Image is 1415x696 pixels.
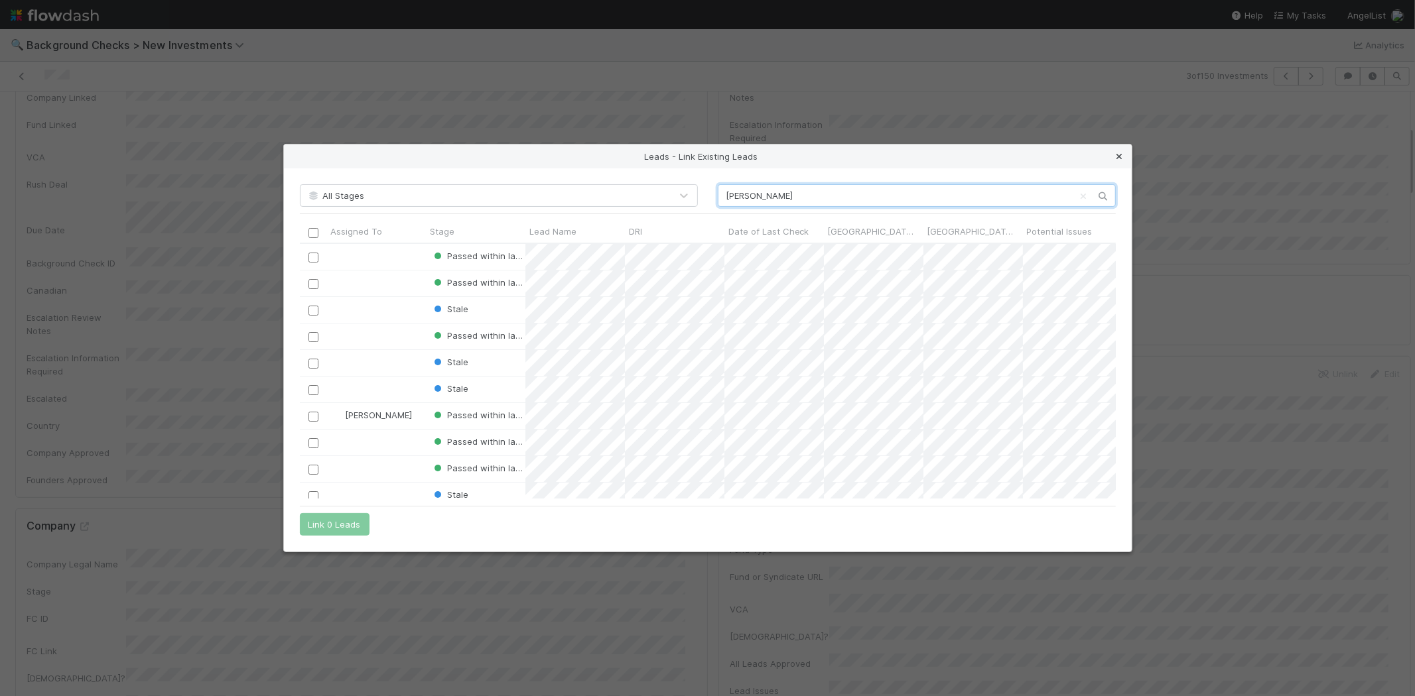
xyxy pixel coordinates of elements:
button: Clear search [1077,186,1091,207]
div: Passed within last 12 months [431,435,525,448]
span: Stale [431,383,468,394]
div: Passed within last 12 months [431,276,525,289]
span: Potential Issues [1027,225,1093,238]
div: Stale [431,302,468,316]
input: Toggle Row Selected [308,279,318,289]
div: Leads - Link Existing Leads [284,145,1132,168]
div: [PERSON_NAME] [332,408,412,422]
span: Stale [431,304,468,314]
span: Passed within last 12 months [431,251,569,261]
span: Stale [431,357,468,367]
span: DRI [629,225,642,238]
div: Stale [431,488,468,501]
button: Link 0 Leads [300,513,370,536]
div: Passed within last 12 months [431,408,525,422]
span: Passed within last 12 months [431,436,569,447]
div: Passed within last 12 months [431,329,525,342]
input: Toggle Row Selected [308,438,318,448]
span: Stale [431,489,468,500]
span: Date of Last Check [728,225,809,238]
input: Toggle Row Selected [308,491,318,501]
input: Toggle Row Selected [308,253,318,262]
input: Toggle Row Selected [308,359,318,369]
div: Stale [431,382,468,395]
input: Toggle Row Selected [308,385,318,395]
span: Passed within last 12 months [431,277,569,288]
span: All Stages [307,190,365,201]
div: Stale [431,355,468,369]
span: Passed within last 12 months [431,330,569,341]
span: Passed within last 12 months [431,410,569,420]
span: Assigned To [330,225,382,238]
input: Toggle Row Selected [308,306,318,316]
span: [PERSON_NAME] [345,410,412,420]
input: Toggle Row Selected [308,465,318,475]
div: Passed within last 12 months [431,249,525,262]
span: [GEOGRAPHIC_DATA] Check? [828,225,920,238]
input: Toggle Row Selected [308,332,318,342]
span: [GEOGRAPHIC_DATA] Check Date [927,225,1020,238]
input: Search [718,184,1116,207]
span: Passed within last 12 months [431,463,569,473]
span: Lead Name [529,225,576,238]
img: avatar_ddac2f35-6c49-494a-9355-db49d32eca49.png [332,410,343,420]
input: Toggle All Rows Selected [308,228,318,238]
span: Stage [430,225,454,238]
input: Toggle Row Selected [308,412,318,422]
div: Passed within last 12 months [431,461,525,475]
